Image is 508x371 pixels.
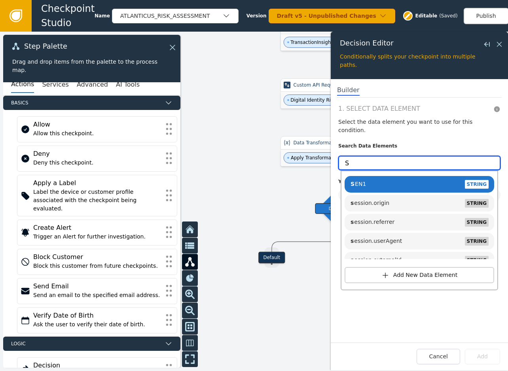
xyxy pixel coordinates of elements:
[33,149,161,159] div: Deny
[112,9,239,23] button: ATLANTICUS_RISK_ASSESSMENT
[337,85,360,96] span: Builder
[350,200,389,206] span: ession.origin
[33,282,161,291] div: Send Email
[350,219,394,225] span: ession.referrer
[33,178,161,188] div: Apply a Label
[269,9,395,23] button: Draft v5 - Unpublished Changes
[24,43,67,50] span: Step Palette
[246,12,267,19] span: Version
[42,76,68,93] button: Services
[33,311,161,320] div: Verify Date of Birth
[439,12,457,19] div: ( Saved )
[33,361,161,370] div: Decision
[338,178,500,188] label: You selected:
[345,267,494,283] button: Add New Data Element
[350,181,355,187] span: S
[33,120,161,129] div: Allow
[340,53,499,69] div: Conditionally splits your checkpoint into multiple paths.
[77,76,108,93] button: Advanced
[33,252,161,262] div: Block Customer
[41,2,95,30] span: Checkpoint Studio
[290,39,353,46] span: TransactionInsight Request
[340,40,394,47] span: Decision Editor
[338,142,500,153] label: Search Data Elements
[465,180,489,189] span: STRING
[33,291,161,299] div: Send an email to the specified email address.
[12,58,171,74] div: Drag and drop items from the palette to the process map.
[393,271,457,279] div: Add New Data Element
[291,154,340,161] span: Apply Transformation
[11,99,161,106] span: Basics
[415,12,438,19] span: Editable
[465,218,489,227] span: STRING
[350,200,354,206] span: s
[11,76,34,93] button: Actions
[350,238,354,244] span: s
[465,199,489,208] span: STRING
[120,12,222,20] div: ATLANTICUS_RISK_ASSESSMENT
[350,257,354,263] span: s
[11,340,161,347] span: Logic
[417,349,460,364] button: Cancel
[465,256,489,265] span: STRING
[350,257,402,263] span: ession.externalId
[350,219,354,225] span: s
[33,320,161,329] div: Ask the user to verify their date of birth.
[116,76,140,93] button: AI Tools
[33,159,161,167] div: Deny this checkpoint.
[338,118,500,134] h3: Select the data element you want to use for this condition.
[33,233,161,241] div: Trigger an Alert for further investigation.
[338,104,489,114] span: 1. Select Data Element
[294,81,383,89] div: Custom API Request
[277,12,379,20] div: Draft v5 - Unpublished Changes
[338,156,500,170] input: Search paths or “character strings” for
[315,203,361,214] div: DECISION
[350,181,366,187] span: EN1
[33,129,161,138] div: Allow this checkpoint.
[465,237,489,246] span: STRING
[258,252,285,263] div: Default
[33,223,161,233] div: Create Alert
[95,12,110,19] span: Name
[350,238,402,244] span: ession.userAgent
[290,97,336,104] span: Digital Identity Risk
[33,188,161,213] div: Label the device or customer profile associated with the checkpoint being evaluated.
[294,139,383,146] div: Data Transformation: DTL
[33,262,161,270] div: Block this customer from future checkpoints.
